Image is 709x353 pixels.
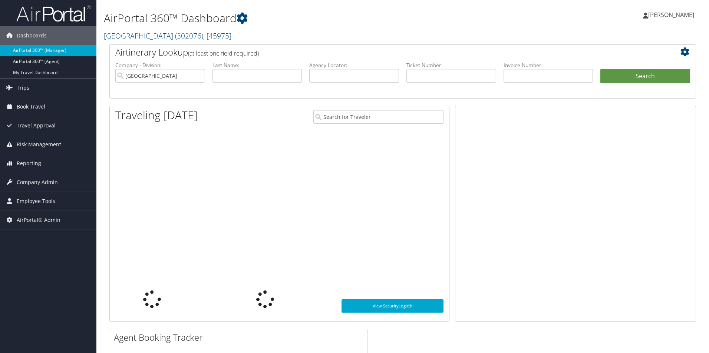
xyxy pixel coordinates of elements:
[648,11,694,19] span: [PERSON_NAME]
[17,211,60,229] span: AirPortal® Admin
[504,61,593,69] label: Invoice Number:
[17,192,55,210] span: Employee Tools
[406,61,496,69] label: Ticket Number:
[115,107,198,123] h1: Traveling [DATE]
[114,331,367,344] h2: Agent Booking Tracker
[104,10,502,26] h1: AirPortal 360™ Dashboard
[600,69,690,84] button: Search
[643,4,702,26] a: [PERSON_NAME]
[104,31,231,41] a: [GEOGRAPHIC_DATA]
[115,61,205,69] label: Company - Division:
[17,79,29,97] span: Trips
[342,299,443,313] a: View SecurityLogic®
[212,61,302,69] label: Last Name:
[175,31,203,41] span: ( 302076 )
[115,46,641,59] h2: Airtinerary Lookup
[309,61,399,69] label: Agency Locator:
[16,5,90,22] img: airportal-logo.png
[17,116,56,135] span: Travel Approval
[203,31,231,41] span: , [ 45975 ]
[313,110,443,124] input: Search for Traveler
[17,135,61,154] span: Risk Management
[17,97,45,116] span: Book Travel
[17,173,58,192] span: Company Admin
[17,26,47,45] span: Dashboards
[188,49,259,57] span: (at least one field required)
[17,154,41,173] span: Reporting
